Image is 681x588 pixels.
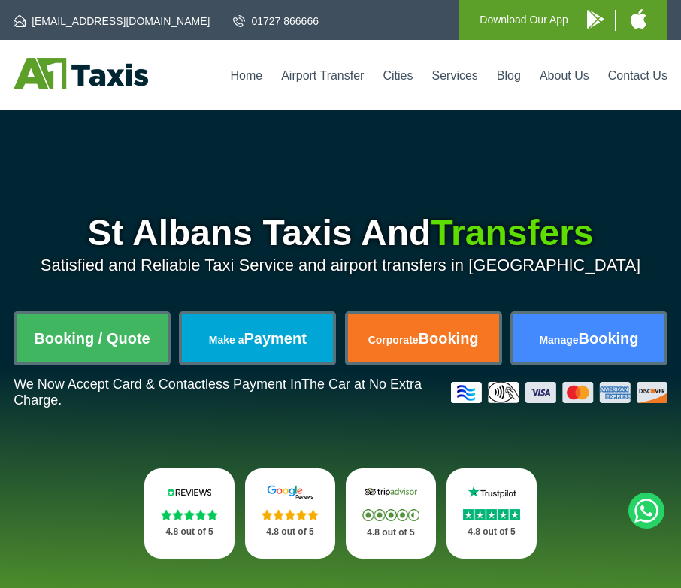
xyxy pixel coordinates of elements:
img: Stars [262,509,319,520]
img: A1 Taxis Android App [587,10,604,29]
p: Download Our App [480,11,568,29]
img: A1 Taxis iPhone App [631,9,646,29]
a: Tripadvisor Stars 4.8 out of 5 [346,468,436,559]
img: Credit And Debit Cards [451,382,667,403]
a: Cities [383,69,413,82]
p: 4.8 out of 5 [161,523,218,541]
a: Airport Transfer [281,69,364,82]
img: Stars [463,509,520,520]
span: Transfers [431,213,593,253]
a: Services [431,69,477,82]
a: About Us [540,69,589,82]
h1: St Albans Taxis And [14,215,667,251]
p: We Now Accept Card & Contactless Payment In [14,377,440,408]
p: 4.8 out of 5 [262,523,319,541]
a: Contact Us [608,69,667,82]
img: Stars [362,509,419,521]
img: A1 Taxis St Albans LTD [14,58,148,89]
a: Trustpilot Stars 4.8 out of 5 [446,468,537,559]
a: Home [230,69,262,82]
a: Make aPayment [182,314,333,362]
a: [EMAIL_ADDRESS][DOMAIN_NAME] [14,14,210,29]
a: Reviews.io Stars 4.8 out of 5 [144,468,235,559]
p: 4.8 out of 5 [362,523,419,542]
img: Google [262,485,319,499]
p: Satisfied and Reliable Taxi Service and airport transfers in [GEOGRAPHIC_DATA] [14,256,667,275]
img: Stars [161,509,218,520]
span: The Car at No Extra Charge. [14,377,422,408]
img: Reviews.io [161,485,218,499]
a: ManageBooking [513,314,664,362]
a: Google Stars 4.8 out of 5 [245,468,335,559]
a: Booking / Quote [17,314,168,362]
a: Blog [497,69,521,82]
img: Trustpilot [463,485,520,499]
span: Manage [539,334,578,346]
img: Tripadvisor [362,485,419,499]
span: Corporate [368,334,419,346]
a: 01727 866666 [233,14,319,29]
p: 4.8 out of 5 [463,523,520,541]
a: CorporateBooking [348,314,499,362]
span: Make a [209,334,244,346]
